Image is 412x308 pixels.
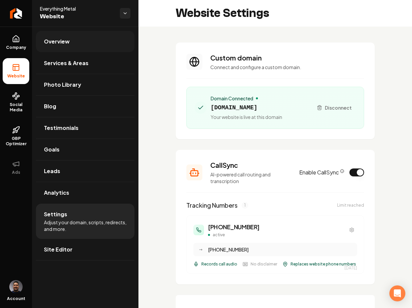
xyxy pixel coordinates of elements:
p: Connect and configure a custom domain. [210,64,364,70]
a: Testimonials [36,117,134,139]
span: Website [40,12,114,21]
div: [PHONE_NUMBER] [208,246,353,253]
a: Goals [36,139,134,160]
p: AI-powered call routing and transcription [210,171,291,184]
label: Enable CallSync [299,168,344,176]
a: Blog [36,96,134,117]
button: Open user button [9,280,23,293]
span: Settings [44,210,67,218]
span: Company [3,45,29,50]
a: Photo Library [36,74,134,95]
h3: [PHONE_NUMBER] [208,222,260,232]
button: CallSync Info [340,169,344,173]
span: Replaces website phone numbers [291,261,356,267]
a: Services & Areas [36,52,134,74]
button: Disconnect [313,102,356,114]
span: Goals [44,146,60,154]
span: Social Media [3,102,29,113]
span: [DOMAIN_NAME] [211,103,282,112]
img: Rebolt Logo [10,8,22,19]
span: No disclaimer [251,261,277,267]
button: Ads [3,154,29,180]
a: Overview [36,31,134,52]
a: GBP Optimizer [3,121,29,152]
h2: Website Settings [176,7,269,20]
a: Leads [36,160,134,182]
span: Analytics [44,189,69,197]
span: Domain Connected [211,95,253,102]
a: Site Editor [36,239,134,260]
span: Testimonials [44,124,79,132]
span: Your website is live at this domain [211,114,282,120]
img: Daniel Humberto Ortega Celis [9,280,23,293]
span: Overview [44,38,70,46]
span: Site Editor [44,246,73,254]
span: Blog [44,102,56,110]
div: [DATE] [344,265,357,271]
span: Leads [44,167,60,175]
h3: CallSync [210,160,291,170]
h3: Custom domain [210,53,364,62]
span: Everything Metal [40,5,114,12]
span: Adjust your domain, scripts, redirects, and more. [44,219,126,232]
a: Analytics [36,182,134,203]
span: GBP Optimizer [3,136,29,147]
span: Photo Library [44,81,81,89]
span: active [213,232,225,238]
div: Limit reached [337,203,364,208]
span: 1 [242,202,248,209]
span: Services & Areas [44,59,89,67]
span: Website [5,73,28,79]
span: Account [7,296,25,301]
a: Social Media [3,87,29,118]
span: Disconnect [325,104,352,111]
span: → [199,247,202,252]
span: Ads [9,170,23,175]
h3: Tracking Numbers [186,201,238,210]
a: Company [3,30,29,55]
div: Open Intercom Messenger [389,285,405,301]
span: Records call audio [201,261,237,267]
